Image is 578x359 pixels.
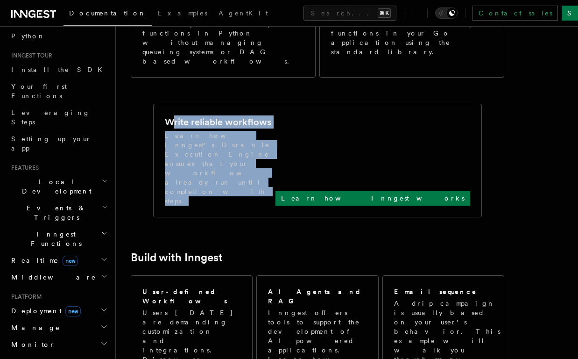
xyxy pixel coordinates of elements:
h2: Email sequence [394,287,477,296]
button: Search...⌘K [303,6,396,21]
a: Learn how Inngest works [275,191,470,206]
h2: User-defined Workflows [142,287,241,306]
a: Build with Inngest [131,251,223,264]
span: Setting up your app [11,135,92,152]
a: Documentation [63,3,152,26]
button: Realtimenew [7,252,110,269]
button: Events & Triggers [7,200,110,226]
h2: Write reliable workflows [165,115,271,129]
p: Develop reliable step functions in Python without managing queueing systems or DAG based workflows. [142,19,304,66]
span: Inngest Functions [7,230,101,248]
span: Manage [7,323,60,332]
a: Leveraging Steps [7,104,110,130]
span: Features [7,164,39,172]
button: Inngest Functions [7,226,110,252]
button: Deploymentnew [7,302,110,319]
button: Toggle dark mode [435,7,458,19]
span: Monitor [7,340,55,349]
button: Monitor [7,336,110,353]
span: Install the SDK [11,66,108,73]
span: Platform [7,293,42,301]
a: Setting up your app [7,130,110,157]
kbd: ⌘K [378,8,391,18]
a: Contact sales [472,6,558,21]
span: Local Development [7,177,102,196]
a: Your first Functions [7,78,110,104]
span: new [63,256,78,266]
button: Local Development [7,173,110,200]
button: Middleware [7,269,110,286]
span: Events & Triggers [7,203,102,222]
a: Examples [152,3,213,25]
p: Learn how Inngest's Durable Execution Engine ensures that your workflow already run until complet... [165,131,275,206]
span: Python [11,32,45,40]
a: AgentKit [213,3,274,25]
span: Your first Functions [11,83,67,100]
span: Leveraging Steps [11,109,90,126]
a: Python [7,28,110,44]
h2: AI Agents and RAG [268,287,368,306]
p: Write fast, durable step functions in your Go application using the standard library. [331,19,493,57]
span: Documentation [69,9,146,17]
span: Realtime [7,256,78,265]
span: Deployment [7,306,81,316]
a: Install the SDK [7,61,110,78]
span: AgentKit [219,9,268,17]
p: Learn how Inngest works [281,194,465,203]
span: Examples [157,9,207,17]
span: Inngest tour [7,52,52,59]
button: Manage [7,319,110,336]
span: new [65,306,81,316]
span: Middleware [7,273,96,282]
